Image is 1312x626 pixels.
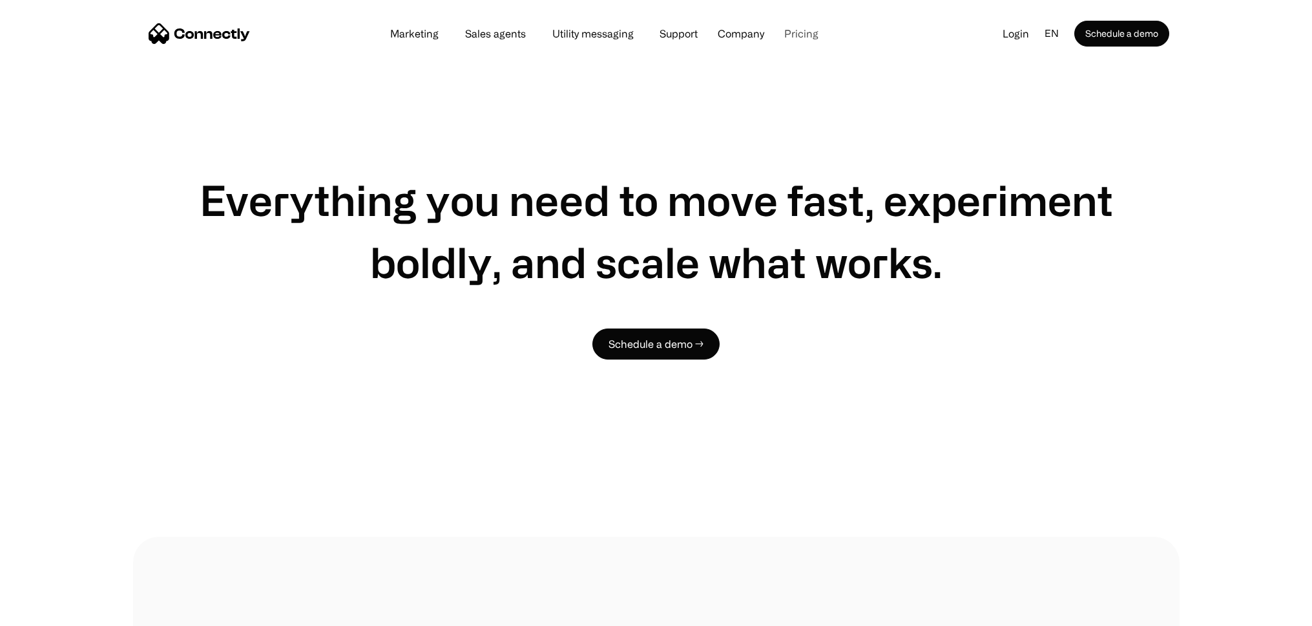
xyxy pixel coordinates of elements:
div: en [1039,24,1074,43]
a: Sales agents [455,28,536,39]
a: Utility messaging [542,28,644,39]
div: Company [714,25,768,43]
aside: Language selected: English [13,602,78,621]
a: Support [649,28,708,39]
a: Schedule a demo → [592,329,720,360]
div: en [1045,24,1059,43]
a: Marketing [380,28,449,39]
h1: Everything you need to move fast, experiment boldly, and scale what works. [185,169,1128,293]
a: home [149,24,250,43]
a: Schedule a demo [1074,21,1169,47]
div: Company [718,25,764,43]
a: Pricing [774,28,829,39]
a: Login [992,24,1039,43]
ul: Language list [26,603,78,621]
